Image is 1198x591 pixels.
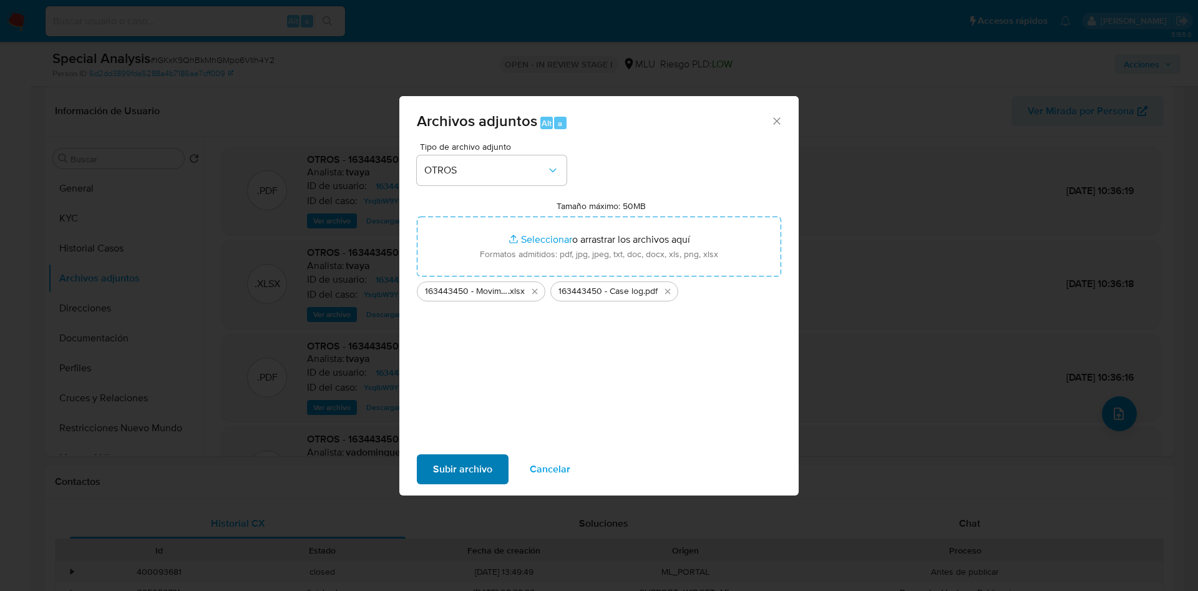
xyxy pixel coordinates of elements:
span: OTROS [424,164,547,177]
button: Eliminar 163443450 - Movimientos.xlsx [527,284,542,299]
button: Cerrar [771,115,782,126]
span: Tipo de archivo adjunto [420,142,570,151]
span: 163443450 - Case log [558,285,643,298]
label: Tamaño máximo: 50MB [557,200,646,212]
span: Alt [542,117,552,129]
ul: Archivos seleccionados [417,276,781,301]
span: 163443450 - Movimientos [425,285,508,298]
span: Subir archivo [433,456,492,483]
button: Subir archivo [417,454,509,484]
button: Eliminar 163443450 - Case log.pdf [660,284,675,299]
span: a [558,117,562,129]
span: .xlsx [508,285,525,298]
span: .pdf [643,285,658,298]
button: Cancelar [514,454,587,484]
span: Archivos adjuntos [417,110,537,132]
span: Cancelar [530,456,570,483]
button: OTROS [417,155,567,185]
